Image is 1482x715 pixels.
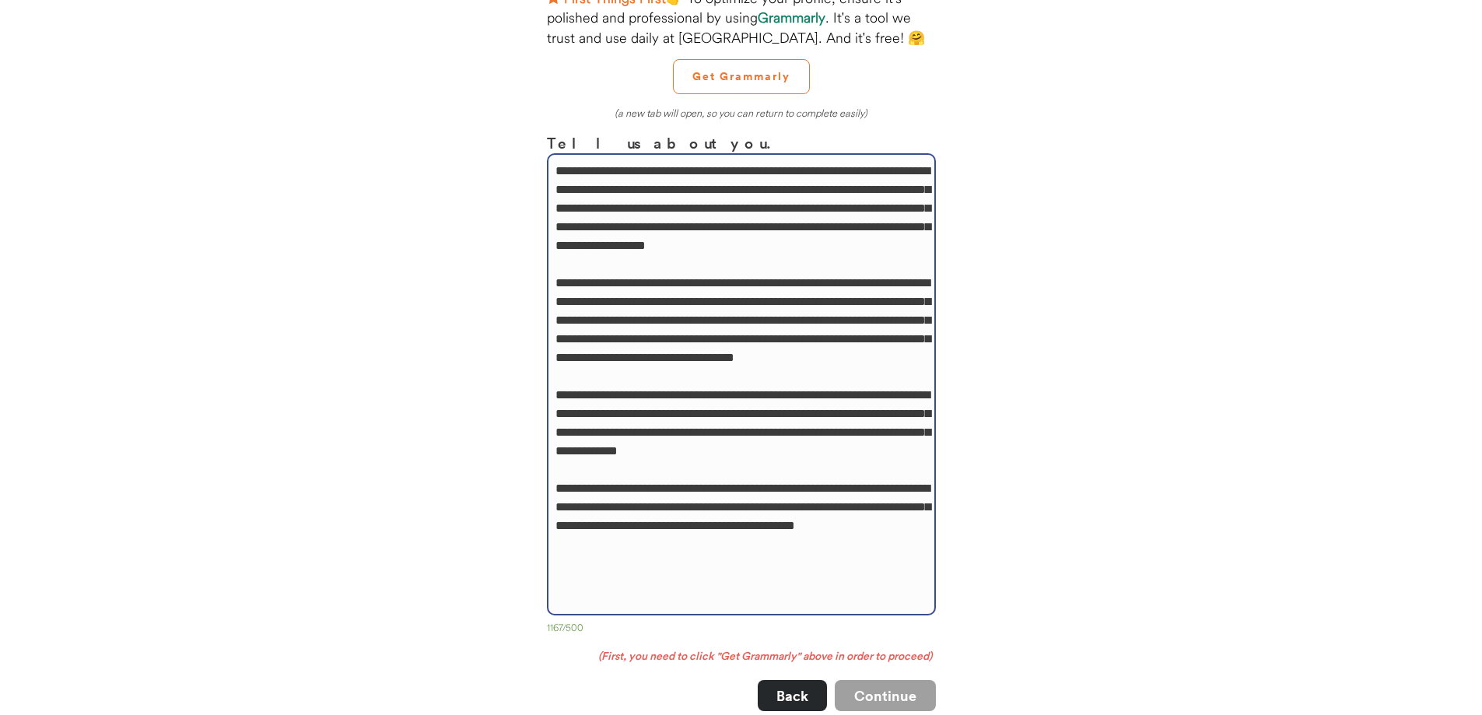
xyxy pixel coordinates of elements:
div: (First, you need to click "Get Grammarly" above in order to proceed) [547,649,936,664]
button: Back [758,680,827,711]
div: 1167/500 [547,622,936,637]
button: Get Grammarly [673,59,810,94]
h3: Tell us about you. [547,131,936,154]
strong: Grammarly [758,9,825,26]
em: (a new tab will open, so you can return to complete easily) [615,107,867,119]
button: Continue [835,680,936,711]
